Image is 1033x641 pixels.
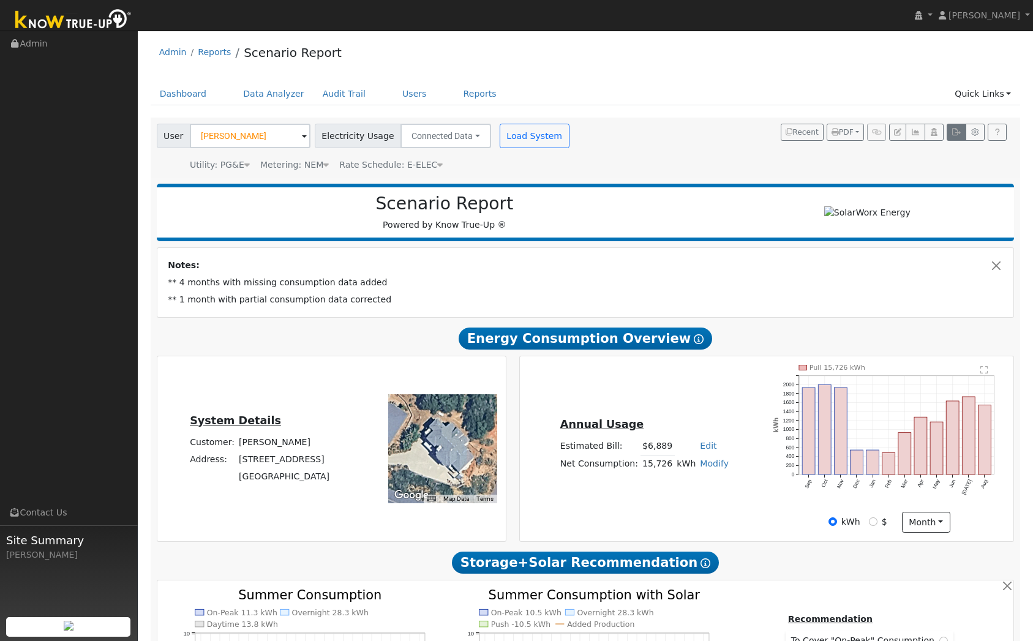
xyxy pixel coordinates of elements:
button: Load System [500,124,569,148]
text: 1800 [783,390,795,396]
a: Audit Trail [314,83,375,105]
text:  [981,365,988,373]
text: 200 [786,462,794,468]
rect: onclick="" [802,388,815,474]
td: Estimated Bill: [558,438,640,455]
img: retrieve [64,621,73,631]
a: Reports [454,83,506,105]
button: Connected Data [400,124,491,148]
a: Scenario Report [244,45,342,60]
td: kWh [675,455,698,473]
td: $6,889 [640,438,675,455]
span: Energy Consumption Overview [459,328,712,350]
button: Keyboard shortcuts [427,495,435,503]
a: Help Link [988,124,1007,141]
text: Dec [852,479,861,490]
input: kWh [828,517,837,526]
td: [STREET_ADDRESS] [237,451,332,468]
rect: onclick="" [851,450,863,474]
span: User [157,124,190,148]
a: Open this area in Google Maps (opens a new window) [391,487,432,503]
text: Summer Consumption with Solar [488,588,700,602]
text: 10 [183,630,190,637]
button: month [902,512,950,533]
div: [PERSON_NAME] [6,549,131,561]
text: 1600 [783,399,795,405]
span: Electricity Usage [315,124,401,148]
a: Edit [700,441,716,451]
input: Select a User [190,124,310,148]
text: 10 [467,630,474,637]
text: kWh [773,418,779,433]
text: Push -10.5 kWh [490,620,550,629]
text: 0 [792,471,795,478]
a: Data Analyzer [234,83,314,105]
text: Oct [820,478,829,489]
a: Modify [700,459,729,468]
text: Summer Consumption [238,588,382,602]
div: Powered by Know True-Up ® [163,193,727,231]
td: Customer: [188,433,237,451]
div: Metering: NEM [260,159,329,171]
span: [PERSON_NAME] [948,10,1020,20]
text: [DATE] [961,479,973,496]
rect: onclick="" [963,397,975,474]
text: On-Peak 11.3 kWh [206,608,277,617]
u: Recommendation [788,614,873,624]
td: Net Consumption: [558,455,640,473]
td: 15,726 [640,455,675,473]
button: Multi-Series Graph [906,124,925,141]
text: On-Peak 10.5 kWh [490,608,561,617]
text: Apr [916,478,925,488]
td: ** 4 months with missing consumption data added [166,274,1005,291]
h2: Scenario Report [169,193,720,214]
text: 800 [786,435,794,441]
text: Mar [900,478,909,489]
i: Show Help [701,558,710,568]
td: [PERSON_NAME] [237,433,332,451]
text: 2000 [783,381,795,388]
text: Jun [948,478,958,489]
text: 1200 [783,417,795,423]
button: Edit User [889,124,906,141]
text: May [931,478,941,490]
rect: onclick="" [882,452,895,474]
rect: onclick="" [818,384,831,474]
u: Annual Usage [560,418,644,430]
rect: onclick="" [835,388,847,474]
button: Close [990,259,1003,272]
button: Login As [925,124,944,141]
a: Reports [198,47,231,57]
a: Quick Links [945,83,1020,105]
text: 1400 [783,408,795,414]
a: Admin [159,47,187,57]
a: Terms (opens in new tab) [476,495,494,502]
rect: onclick="" [979,405,991,474]
input: $ [869,517,877,526]
text: Daytime 13.8 kWh [206,620,277,629]
i: Show Help [694,334,704,344]
text: 1000 [783,426,795,432]
text: Feb [884,478,893,489]
a: Dashboard [151,83,216,105]
u: System Details [190,414,281,427]
text: Added Production [567,620,634,629]
text: 600 [786,444,794,451]
img: SolarWorx Energy [824,206,911,219]
text: Overnight 28.3 kWh [292,608,369,617]
text: Jan [868,478,877,489]
span: Storage+Solar Recommendation [452,552,719,574]
td: [GEOGRAPHIC_DATA] [237,468,332,485]
rect: onclick="" [866,450,879,474]
label: kWh [841,515,860,528]
button: Map Data [443,495,469,503]
text: Overnight 28.3 kWh [577,608,653,617]
text: 400 [786,453,794,459]
span: Alias: HETOUC [339,160,443,170]
div: Utility: PG&E [190,159,250,171]
span: Site Summary [6,532,131,549]
text: Sep [803,478,813,489]
text: Nov [836,478,846,489]
td: ** 1 month with partial consumption data corrected [166,291,1005,309]
rect: onclick="" [931,422,944,474]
